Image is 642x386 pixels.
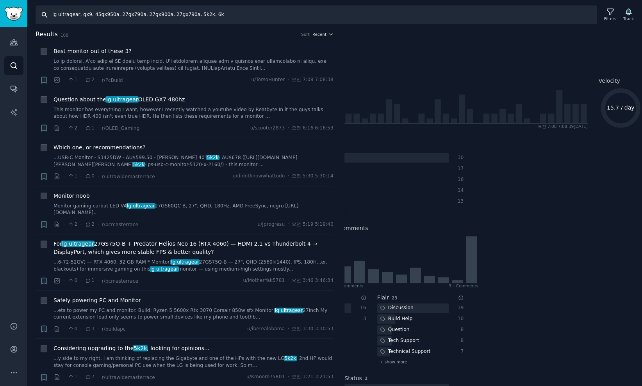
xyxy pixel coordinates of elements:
span: · [97,220,99,228]
div: 13 [457,198,464,205]
div: 30 [457,154,464,161]
span: · [80,325,82,333]
div: Question [377,325,412,335]
div: Sort [301,32,310,37]
span: 5k2k [133,345,148,351]
span: 23 [392,296,398,300]
a: Best monitor out of these 3? [53,47,132,55]
span: 1 [68,76,77,83]
h2: Your Status [331,374,362,382]
span: u/didntknowwhattodo [233,173,285,180]
span: 1 [85,125,95,132]
span: 5k2k [132,162,145,167]
span: · [80,172,82,181]
a: Which one, or recommendations? [53,143,145,152]
span: 2 [68,125,77,132]
div: Filters [604,16,616,21]
span: Results [36,30,58,39]
span: r/buildapc [102,326,125,332]
span: · [63,277,65,285]
a: ...y side to my right. I am thinking of replacing the Gigabyte and one of the HPs with the new LG... [53,355,333,369]
span: · [80,76,82,84]
span: · [97,325,99,333]
span: 오전 3:21 3:21:53 [292,374,333,381]
span: · [287,173,289,180]
div: 17 [457,165,464,172]
span: 0 [68,277,77,284]
span: 2 [68,221,77,228]
span: · [287,76,289,83]
span: · [97,373,99,381]
div: 14 [457,187,464,194]
div: Discussion [377,303,416,313]
span: · [80,124,82,132]
span: u/MotherYak5781 [243,277,285,284]
span: 오전 3:46 3:46:34 [292,277,333,284]
div: 7 [457,348,464,355]
span: 0 [85,173,95,180]
div: 9+ Comments [449,283,478,289]
a: Safely powering PC and Monitor [53,296,141,305]
span: lg ultragear [105,96,139,103]
a: Forlg ultragear27GS75Q-B + Predator Helios Neo 16 (RTX 4060) — HDMI 2.1 vs Thunderbolt 4 → Displa... [53,240,333,256]
span: · [80,220,82,228]
span: · [97,172,99,181]
span: 2 [85,221,95,228]
span: Recent [312,32,326,37]
span: · [63,76,65,84]
span: · [97,76,99,84]
div: 8 [457,337,464,344]
span: 3 [85,326,95,333]
span: Question about the OLED GX7 480hz [53,96,185,104]
div: Technical Support [377,347,433,357]
a: Question about thelg ultragearOLED GX7 480hz [53,96,185,104]
a: Monitor noob [53,192,90,200]
span: lg ultragear [126,203,155,209]
span: r/ultrawidemasterrace [102,174,155,179]
span: lg ultragear [274,308,303,313]
input: Search Keyword [36,5,597,24]
span: 2 [365,376,367,381]
span: 오전 3:30 3:30:53 [292,326,333,333]
span: 오전 6:16 6:16:53 [292,125,333,132]
span: · [97,277,99,285]
a: Lo ip dolorsi, A'co adip el SE doeiu temp incid. U'l etdolorem aliquae adm v quisnos exer ullamco... [53,58,333,72]
span: r/OLED_Gaming [102,126,139,131]
span: r/PcBuild [102,78,123,83]
span: 오전 5:30 5:30:14 [292,173,333,180]
div: 10 [457,315,464,322]
button: Track [621,7,637,23]
span: u/scooter2873 [250,125,285,132]
text: 15.7 / day [606,104,634,111]
span: u/TorsoHunter [251,76,285,83]
h2: Comments [339,224,368,232]
div: 3 [359,315,366,322]
span: · [63,220,65,228]
span: 1 [68,374,77,381]
span: 0 [68,326,77,333]
div: Build Help [377,314,416,324]
span: lg ultragear [170,259,200,265]
span: r/ultrawidemasterrace [102,375,155,380]
span: Considering upgrading to the , looking for opinions... [53,344,209,352]
span: · [63,373,65,381]
a: ...6-72-52GV) — RTX 4060, 32 GB RAM * Monitor:lg ultragear27GS75Q-B — 27", QHD (2560×1440), IPS, ... [53,259,333,273]
span: · [287,221,289,228]
div: 16 [359,305,366,312]
span: · [63,325,65,333]
span: 2 [85,76,95,83]
span: · [287,374,289,381]
span: 1 [68,173,77,180]
h2: Flair [377,294,389,302]
div: Tech Support [377,336,422,346]
span: 5k2k [284,356,297,361]
span: lg ultragear [150,266,179,272]
span: For 27GS75Q-B + Predator Helios Neo 16 (RTX 4060) — HDMI 2.1 vs Thunderbolt 4 → DisplayPort, whic... [53,240,333,256]
button: Recent [312,32,333,37]
div: 39 [457,305,464,312]
div: 16 [457,176,464,183]
span: u/Kmoore75801 [246,374,285,381]
span: r/pcmasterrace [102,278,138,284]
